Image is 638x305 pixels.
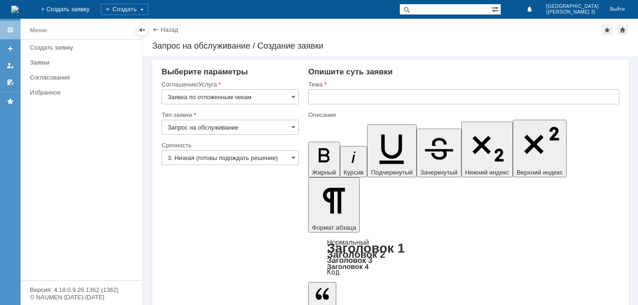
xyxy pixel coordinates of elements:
[30,89,126,96] div: Избранное
[371,169,412,176] span: Подчеркнутый
[308,177,360,232] button: Формат абзаца
[3,58,18,73] a: Мои заявки
[26,40,140,55] a: Создать заявку
[162,112,297,118] div: Тип заявки
[162,142,297,148] div: Срочность
[152,41,629,51] div: Запрос на обслуживание / Создание заявки
[3,75,18,90] a: Мои согласования
[11,6,19,13] a: Перейти на домашнюю страницу
[367,124,416,177] button: Подчеркнутый
[30,74,136,81] div: Согласования
[308,239,619,276] div: Формат абзаца
[546,4,599,9] span: [GEOGRAPHIC_DATA]
[162,81,297,87] div: Соглашение/Услуга
[312,224,356,231] span: Формат абзаца
[327,249,385,260] a: Заголовок 2
[30,287,133,293] div: Версия: 4.18.0.9.26.1362 (1362)
[465,169,510,176] span: Нижний индекс
[517,169,563,176] span: Верхний индекс
[461,122,513,177] button: Нижний индекс
[602,24,613,36] div: Добавить в избранное
[11,6,19,13] img: logo
[30,44,136,51] div: Создать заявку
[312,169,336,176] span: Жирный
[30,25,47,36] div: Меню
[327,262,369,270] a: Заголовок 4
[344,169,364,176] span: Курсив
[162,67,248,76] span: Выберите параметры
[308,67,393,76] span: Опишите суть заявки
[340,146,368,177] button: Курсив
[30,59,136,66] div: Заявки
[420,169,458,176] span: Зачеркнутый
[308,81,617,87] div: Тема
[308,112,617,118] div: Описание
[26,55,140,70] a: Заявки
[513,120,567,177] button: Верхний индекс
[327,238,369,246] a: Нормальный
[327,241,405,255] a: Заголовок 1
[26,70,140,85] a: Согласования
[327,268,340,276] a: Код
[417,129,461,177] button: Зачеркнутый
[136,24,148,36] div: Скрыть меню
[101,4,149,15] div: Создать
[308,142,340,177] button: Жирный
[161,26,178,33] a: Назад
[546,9,599,15] span: ([PERSON_NAME] 3)
[617,24,628,36] div: Сделать домашней страницей
[491,4,501,13] span: Расширенный поиск
[3,41,18,56] a: Создать заявку
[30,294,133,300] div: © NAUMEN [DATE]-[DATE]
[327,256,372,264] a: Заголовок 3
